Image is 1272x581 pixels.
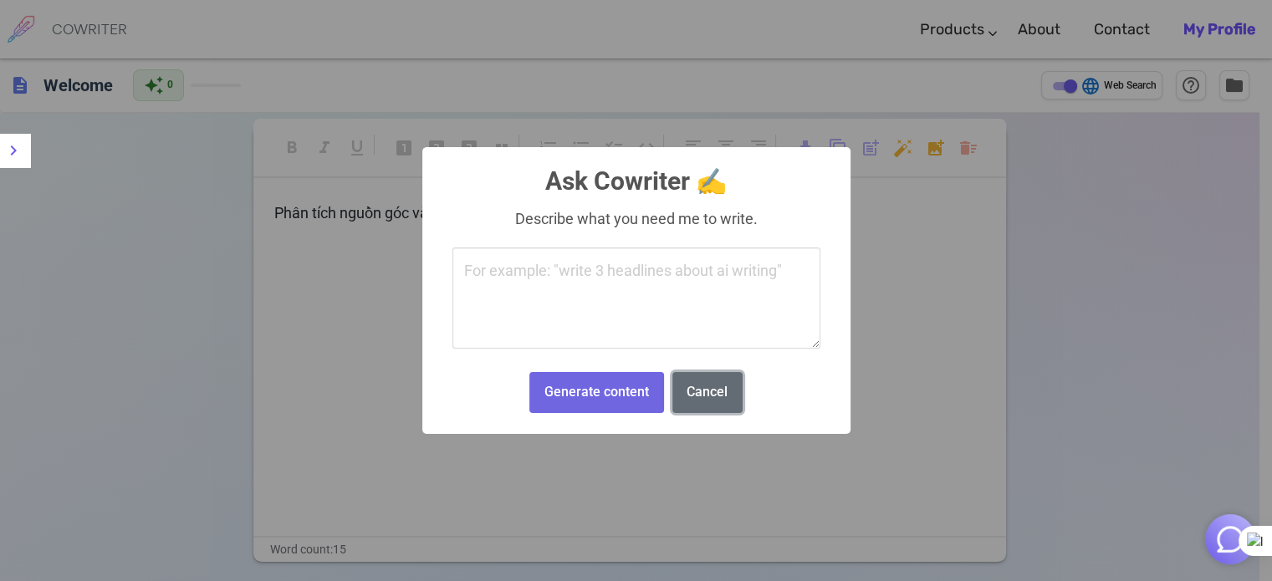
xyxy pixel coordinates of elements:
[422,147,851,195] h2: Ask Cowriter ✍️
[529,372,663,413] button: Generate content
[446,210,825,227] div: Describe what you need me to write.
[672,372,743,413] button: Cancel
[1214,523,1246,555] img: Close chat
